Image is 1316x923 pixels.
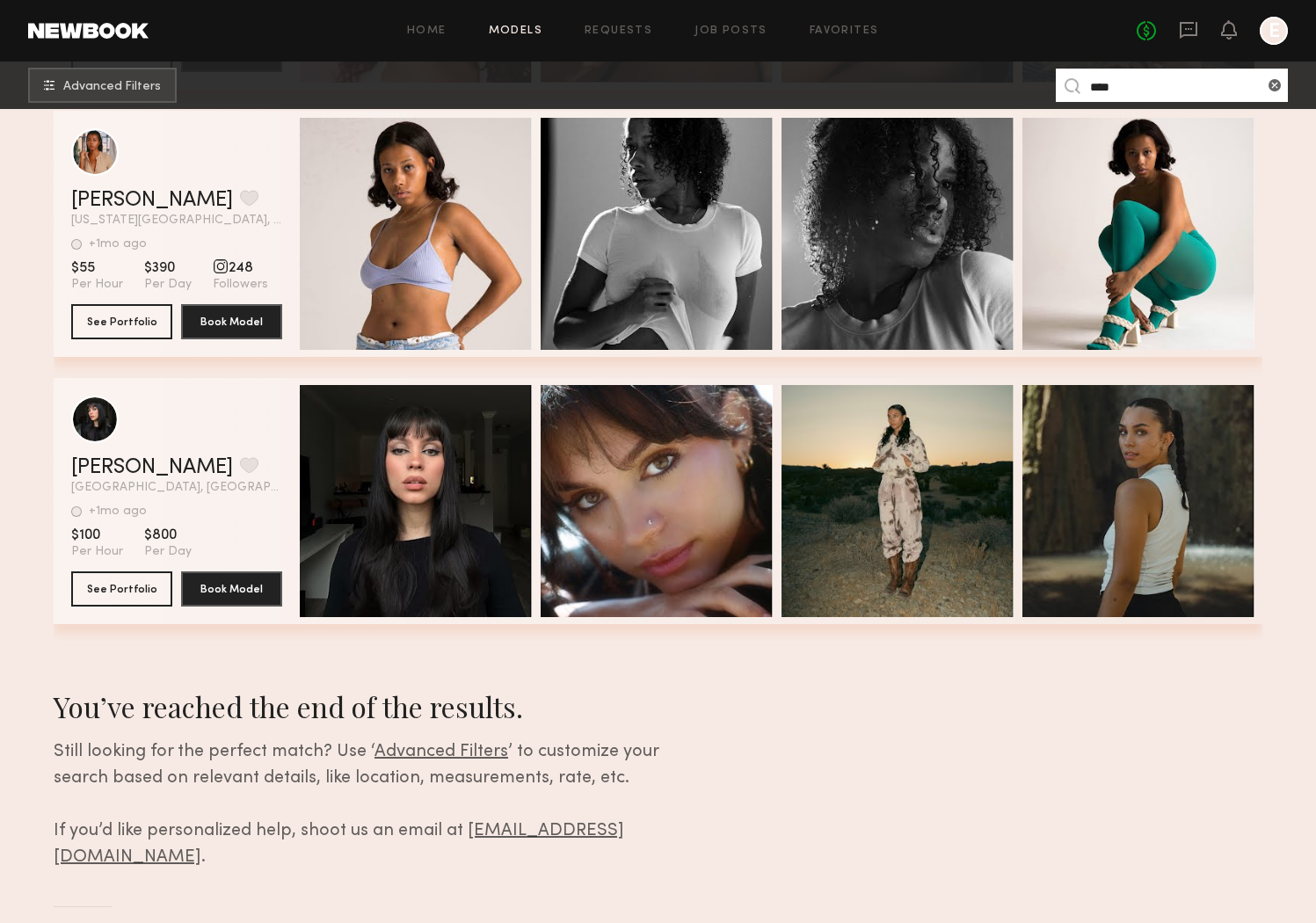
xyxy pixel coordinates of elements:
div: +1mo ago [89,505,147,518]
span: $55 [71,259,123,277]
span: Per Day [144,544,192,560]
span: Per Day [144,277,192,293]
a: Requests [585,25,652,37]
a: Favorites [810,25,879,37]
span: Followers [213,277,268,293]
span: Per Hour [71,277,123,293]
a: Models [489,25,542,37]
span: $800 [144,527,192,544]
button: Advanced Filters [28,68,177,103]
button: See Portfolio [71,571,172,607]
span: [US_STATE][GEOGRAPHIC_DATA], [GEOGRAPHIC_DATA] [71,214,282,227]
a: [PERSON_NAME] [71,457,233,478]
span: 248 [213,259,268,277]
a: E [1260,17,1288,45]
div: +1mo ago [89,238,147,251]
span: Per Hour [71,544,123,560]
button: Book Model [181,304,282,339]
span: $100 [71,527,123,544]
a: Job Posts [694,25,767,37]
span: [GEOGRAPHIC_DATA], [GEOGRAPHIC_DATA] [71,482,282,494]
span: Advanced Filters [63,81,161,93]
a: Home [407,25,447,37]
span: Advanced Filters [374,744,508,760]
div: You’ve reached the end of the results. [54,687,716,725]
a: [PERSON_NAME] [71,190,233,211]
span: $390 [144,259,192,277]
button: Book Model [181,571,282,607]
button: See Portfolio [71,304,172,339]
div: Still looking for the perfect match? Use ‘ ’ to customize your search based on relevant details, ... [54,739,716,871]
